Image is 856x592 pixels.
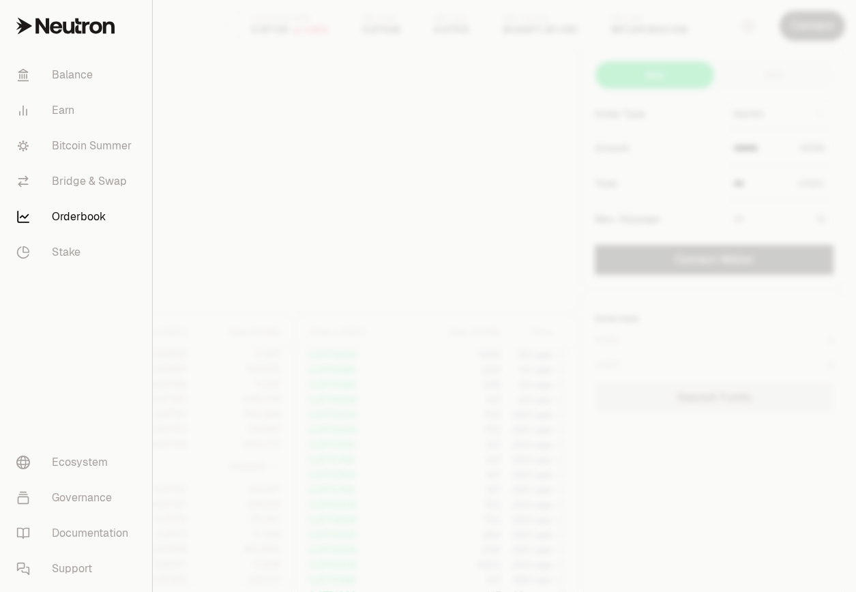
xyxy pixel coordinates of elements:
a: Governance [5,480,147,516]
a: Orderbook [5,199,147,235]
a: Balance [5,57,147,93]
a: Stake [5,235,147,270]
a: Earn [5,93,147,128]
a: Bridge & Swap [5,164,147,199]
a: Ecosystem [5,445,147,480]
a: Support [5,551,147,587]
a: Bitcoin Summer [5,128,147,164]
a: Documentation [5,516,147,551]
